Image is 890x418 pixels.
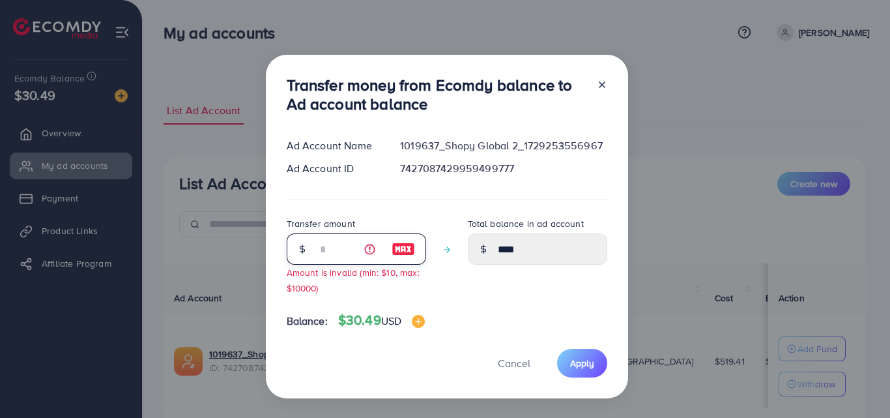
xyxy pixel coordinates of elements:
[287,314,328,329] span: Balance:
[412,315,425,328] img: image
[276,161,390,176] div: Ad Account ID
[557,349,607,377] button: Apply
[570,357,594,370] span: Apply
[390,161,617,176] div: 7427087429959499777
[287,217,355,230] label: Transfer amount
[287,266,420,293] small: Amount is invalid (min: $10, max: $10000)
[381,314,401,328] span: USD
[392,241,415,257] img: image
[390,138,617,153] div: 1019637_Shopy Global 2_1729253556967
[276,138,390,153] div: Ad Account Name
[468,217,584,230] label: Total balance in ad account
[835,359,880,408] iframe: Chat
[498,356,530,370] span: Cancel
[287,76,586,113] h3: Transfer money from Ecomdy balance to Ad account balance
[481,349,547,377] button: Cancel
[338,312,425,329] h4: $30.49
